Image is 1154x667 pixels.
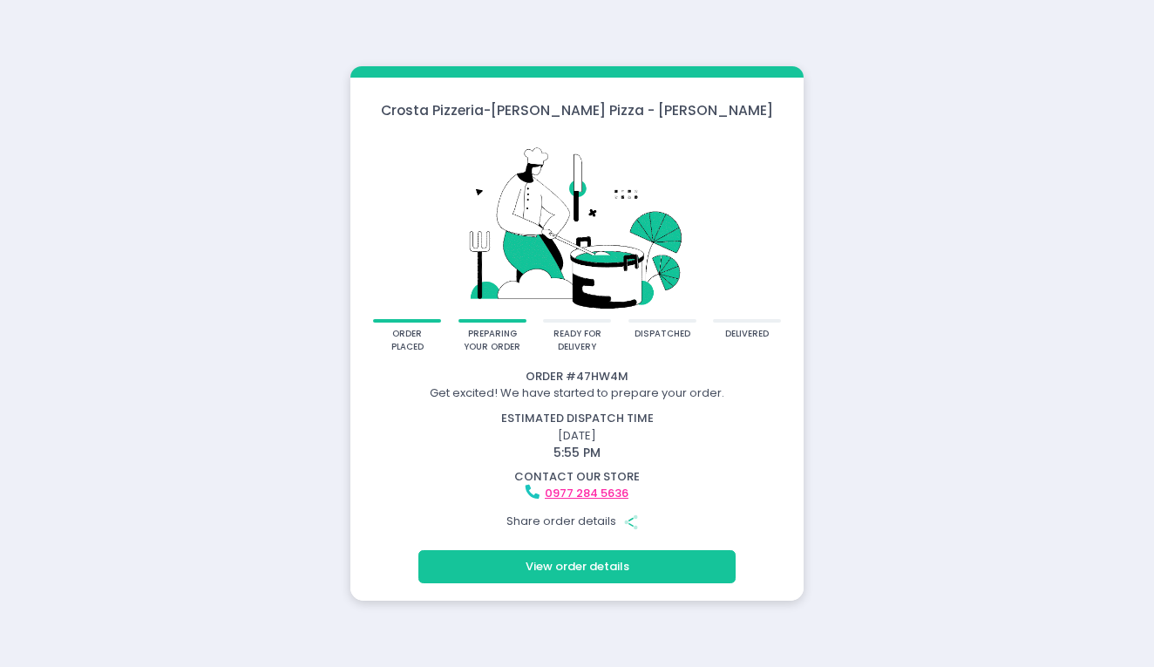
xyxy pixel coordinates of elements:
a: 0977 284 5636 [545,485,628,501]
span: 5:55 PM [553,444,601,461]
div: order placed [379,328,436,353]
div: Share order details [353,505,801,538]
div: dispatched [635,328,690,341]
img: talkie [373,132,781,318]
div: contact our store [353,468,801,486]
div: delivered [725,328,769,341]
div: [DATE] [343,410,812,462]
button: View order details [418,550,736,583]
div: Get excited! We have started to prepare your order. [353,385,801,402]
div: preparing your order [464,328,520,353]
div: estimated dispatch time [353,410,801,427]
div: Order # 47HW4M [353,368,801,385]
div: ready for delivery [549,328,606,353]
div: Crosta Pizzeria - [PERSON_NAME] Pizza - [PERSON_NAME] [350,100,804,120]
